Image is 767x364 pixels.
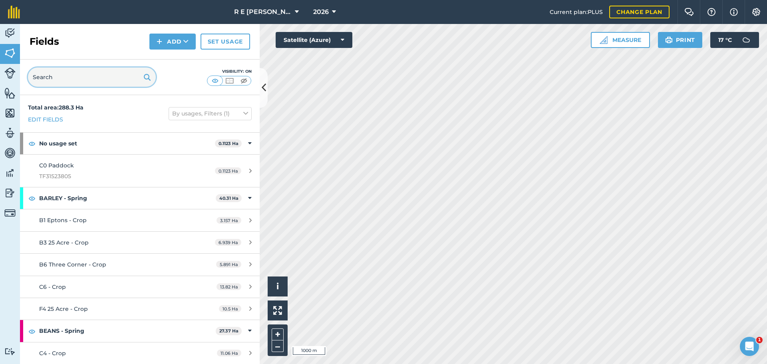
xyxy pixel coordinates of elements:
a: C0 PaddockTF315238050.1123 Ha [20,155,260,187]
img: svg+xml;base64,PD94bWwgdmVyc2lvbj0iMS4wIiBlbmNvZGluZz0idXRmLTgiPz4KPCEtLSBHZW5lcmF0b3I6IEFkb2JlIE... [738,32,754,48]
strong: Total area : 288.3 Ha [28,104,83,111]
span: C6 - Crop [39,283,66,290]
img: svg+xml;base64,PD94bWwgdmVyc2lvbj0iMS4wIiBlbmNvZGluZz0idXRmLTgiPz4KPCEtLSBHZW5lcmF0b3I6IEFkb2JlIE... [4,167,16,179]
button: i [268,276,288,296]
div: Visibility: On [207,68,252,75]
img: A question mark icon [707,8,716,16]
span: 2026 [313,7,329,17]
a: C4 - Crop11.06 Ha [20,342,260,364]
img: Four arrows, one pointing top left, one top right, one bottom right and the last bottom left [273,306,282,315]
input: Search [28,68,156,87]
img: svg+xml;base64,PHN2ZyB4bWxucz0iaHR0cDovL3d3dy53My5vcmcvMjAwMC9zdmciIHdpZHRoPSIxNCIgaGVpZ2h0PSIyNC... [157,37,162,46]
a: F4 25 Acre - Crop10.5 Ha [20,298,260,320]
span: B6 Three Corner - Crop [39,261,106,268]
img: Ruler icon [600,36,608,44]
button: By usages, Filters (1) [169,107,252,120]
strong: 40.31 Ha [219,195,238,201]
span: 17 ° C [718,32,732,48]
img: svg+xml;base64,PD94bWwgdmVyc2lvbj0iMS4wIiBlbmNvZGluZz0idXRmLTgiPz4KPCEtLSBHZW5lcmF0b3I6IEFkb2JlIE... [4,348,16,355]
div: BARLEY - Spring40.31 Ha [20,187,260,209]
span: Current plan : PLUS [550,8,603,16]
button: Print [658,32,703,48]
a: B6 Three Corner - Crop5.891 Ha [20,254,260,275]
a: Edit fields [28,115,63,124]
span: F4 25 Acre - Crop [39,305,88,312]
img: svg+xml;base64,PHN2ZyB4bWxucz0iaHR0cDovL3d3dy53My5vcmcvMjAwMC9zdmciIHdpZHRoPSIxOSIgaGVpZ2h0PSIyNC... [665,35,673,45]
img: svg+xml;base64,PHN2ZyB4bWxucz0iaHR0cDovL3d3dy53My5vcmcvMjAwMC9zdmciIHdpZHRoPSI1MCIgaGVpZ2h0PSI0MC... [225,77,234,85]
span: 3.157 Ha [217,217,241,224]
a: B1 Eptons - Crop3.157 Ha [20,209,260,231]
img: svg+xml;base64,PHN2ZyB4bWxucz0iaHR0cDovL3d3dy53My5vcmcvMjAwMC9zdmciIHdpZHRoPSI1NiIgaGVpZ2h0PSI2MC... [4,107,16,119]
img: fieldmargin Logo [8,6,20,18]
img: svg+xml;base64,PD94bWwgdmVyc2lvbj0iMS4wIiBlbmNvZGluZz0idXRmLTgiPz4KPCEtLSBHZW5lcmF0b3I6IEFkb2JlIE... [4,127,16,139]
span: 6.939 Ha [215,239,241,246]
span: R E [PERSON_NAME] [234,7,292,17]
span: TF31523805 [39,172,189,181]
a: Set usage [201,34,250,50]
img: svg+xml;base64,PHN2ZyB4bWxucz0iaHR0cDovL3d3dy53My5vcmcvMjAwMC9zdmciIHdpZHRoPSIxOCIgaGVpZ2h0PSIyNC... [28,326,36,336]
button: – [272,340,284,352]
span: 13.82 Ha [217,283,241,290]
img: A cog icon [751,8,761,16]
img: svg+xml;base64,PHN2ZyB4bWxucz0iaHR0cDovL3d3dy53My5vcmcvMjAwMC9zdmciIHdpZHRoPSI1NiIgaGVpZ2h0PSI2MC... [4,87,16,99]
span: B1 Eptons - Crop [39,217,87,224]
button: Measure [591,32,650,48]
a: C6 - Crop13.82 Ha [20,276,260,298]
span: C0 Paddock [39,162,74,169]
img: svg+xml;base64,PD94bWwgdmVyc2lvbj0iMS4wIiBlbmNvZGluZz0idXRmLTgiPz4KPCEtLSBHZW5lcmF0b3I6IEFkb2JlIE... [4,207,16,219]
h2: Fields [30,35,59,48]
a: B3 25 Acre - Crop6.939 Ha [20,232,260,253]
span: 0.1123 Ha [215,167,241,174]
span: 10.5 Ha [219,305,241,312]
span: i [276,281,279,291]
img: svg+xml;base64,PHN2ZyB4bWxucz0iaHR0cDovL3d3dy53My5vcmcvMjAwMC9zdmciIHdpZHRoPSI1MCIgaGVpZ2h0PSI0MC... [210,77,220,85]
button: 17 °C [710,32,759,48]
strong: 0.1123 Ha [219,141,238,146]
span: 5.891 Ha [216,261,241,268]
img: svg+xml;base64,PD94bWwgdmVyc2lvbj0iMS4wIiBlbmNvZGluZz0idXRmLTgiPz4KPCEtLSBHZW5lcmF0b3I6IEFkb2JlIE... [4,147,16,159]
img: svg+xml;base64,PD94bWwgdmVyc2lvbj0iMS4wIiBlbmNvZGluZz0idXRmLTgiPz4KPCEtLSBHZW5lcmF0b3I6IEFkb2JlIE... [4,68,16,79]
strong: 27.37 Ha [219,328,238,334]
strong: BARLEY - Spring [39,187,216,209]
img: svg+xml;base64,PHN2ZyB4bWxucz0iaHR0cDovL3d3dy53My5vcmcvMjAwMC9zdmciIHdpZHRoPSIxNyIgaGVpZ2h0PSIxNy... [730,7,738,17]
img: svg+xml;base64,PD94bWwgdmVyc2lvbj0iMS4wIiBlbmNvZGluZz0idXRmLTgiPz4KPCEtLSBHZW5lcmF0b3I6IEFkb2JlIE... [4,27,16,39]
img: svg+xml;base64,PHN2ZyB4bWxucz0iaHR0cDovL3d3dy53My5vcmcvMjAwMC9zdmciIHdpZHRoPSI1NiIgaGVpZ2h0PSI2MC... [4,47,16,59]
img: svg+xml;base64,PHN2ZyB4bWxucz0iaHR0cDovL3d3dy53My5vcmcvMjAwMC9zdmciIHdpZHRoPSI1MCIgaGVpZ2h0PSI0MC... [239,77,249,85]
iframe: Intercom live chat [740,337,759,356]
button: + [272,328,284,340]
button: Add [149,34,196,50]
img: Two speech bubbles overlapping with the left bubble in the forefront [684,8,694,16]
strong: BEANS - Spring [39,320,216,342]
span: C4 - Crop [39,350,66,357]
span: B3 25 Acre - Crop [39,239,89,246]
div: No usage set0.1123 Ha [20,133,260,154]
span: 1 [756,337,763,343]
button: Satellite (Azure) [276,32,352,48]
a: Change plan [609,6,670,18]
span: 11.06 Ha [217,350,241,356]
img: svg+xml;base64,PHN2ZyB4bWxucz0iaHR0cDovL3d3dy53My5vcmcvMjAwMC9zdmciIHdpZHRoPSIxOSIgaGVpZ2h0PSIyNC... [143,72,151,82]
strong: No usage set [39,133,215,154]
img: svg+xml;base64,PHN2ZyB4bWxucz0iaHR0cDovL3d3dy53My5vcmcvMjAwMC9zdmciIHdpZHRoPSIxOCIgaGVpZ2h0PSIyNC... [28,139,36,148]
img: svg+xml;base64,PD94bWwgdmVyc2lvbj0iMS4wIiBlbmNvZGluZz0idXRmLTgiPz4KPCEtLSBHZW5lcmF0b3I6IEFkb2JlIE... [4,187,16,199]
img: svg+xml;base64,PHN2ZyB4bWxucz0iaHR0cDovL3d3dy53My5vcmcvMjAwMC9zdmciIHdpZHRoPSIxOCIgaGVpZ2h0PSIyNC... [28,193,36,203]
div: BEANS - Spring27.37 Ha [20,320,260,342]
